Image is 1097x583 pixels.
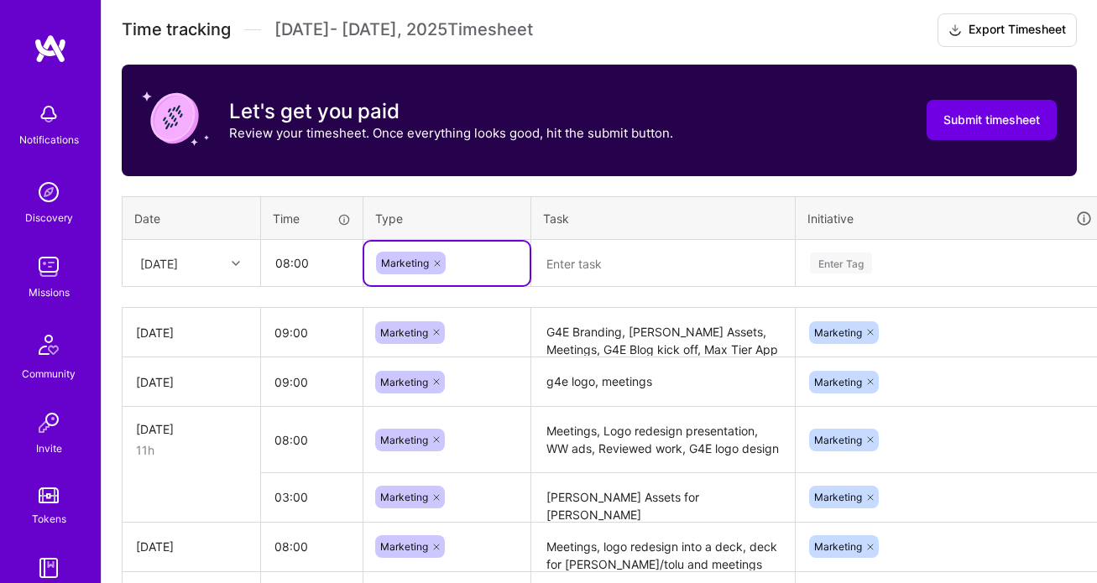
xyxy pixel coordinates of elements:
input: HH:MM [261,418,363,462]
div: [DATE] [136,373,247,391]
button: Submit timesheet [927,100,1057,140]
span: Time tracking [122,19,231,40]
th: Date [123,196,261,240]
span: Marketing [814,491,862,503]
div: Notifications [19,131,79,148]
textarea: g4e logo, meetings [533,359,793,405]
img: logo [34,34,67,64]
textarea: Meetings, logo redesign into a deck, deck for [PERSON_NAME]/tolu and meetings for marketing team [533,524,793,570]
div: Missions [29,284,70,301]
div: 11h [136,441,247,459]
span: Marketing [814,540,862,553]
div: Initiative [807,209,1093,228]
span: Marketing [380,491,428,503]
textarea: G4E Branding, [PERSON_NAME] Assets, Meetings, G4E Blog kick off, Max Tier App Screen assets [533,310,793,356]
div: [DATE] [136,324,247,341]
input: HH:MM [261,524,363,569]
i: icon Download [948,22,962,39]
div: Discovery [25,209,73,226]
span: Marketing [381,257,429,269]
img: discovery [32,175,65,209]
img: coin [142,85,209,152]
th: Type [363,196,531,240]
img: teamwork [32,250,65,284]
img: bell [32,97,65,131]
div: [DATE] [140,254,178,272]
img: Invite [32,406,65,440]
th: Task [531,196,796,240]
span: Marketing [380,326,428,339]
span: Marketing [814,326,862,339]
span: Marketing [814,434,862,446]
input: HH:MM [261,310,363,355]
span: Marketing [814,376,862,388]
div: Enter Tag [810,250,872,276]
div: Time [273,210,351,227]
h3: Let's get you paid [229,99,673,124]
div: Community [22,365,76,383]
img: tokens [39,487,59,503]
div: Tokens [32,510,66,528]
span: Marketing [380,540,428,553]
span: Submit timesheet [943,112,1040,128]
span: Marketing [380,434,428,446]
input: HH:MM [261,475,363,519]
span: Marketing [380,376,428,388]
textarea: [PERSON_NAME] Assets for [PERSON_NAME] [533,475,793,521]
img: Community [29,325,69,365]
p: Review your timesheet. Once everything looks good, hit the submit button. [229,124,673,142]
input: HH:MM [261,360,363,404]
input: HH:MM [262,241,362,285]
textarea: Meetings, Logo redesign presentation, WW ads, Reviewed work, G4E logo design [533,409,793,471]
div: [DATE] [136,420,247,438]
span: [DATE] - [DATE] , 2025 Timesheet [274,19,533,40]
button: Export Timesheet [938,13,1077,47]
i: icon Chevron [232,259,240,268]
div: [DATE] [136,538,247,555]
div: Invite [36,440,62,457]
